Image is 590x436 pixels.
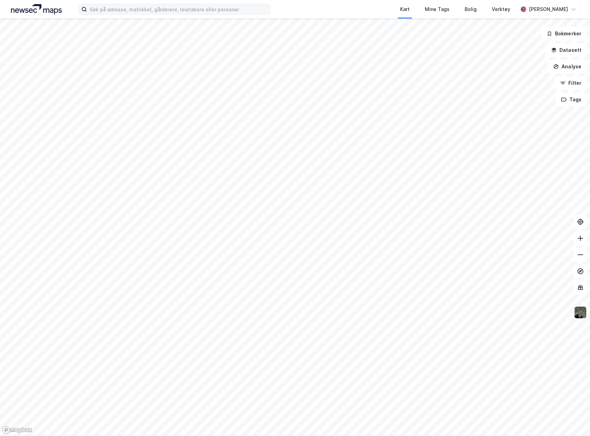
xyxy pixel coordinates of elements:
[492,5,510,13] div: Verktøy
[541,27,587,41] button: Bokmerker
[556,403,590,436] div: Kontrollprogram for chat
[529,5,568,13] div: [PERSON_NAME]
[87,4,270,14] input: Søk på adresse, matrikkel, gårdeiere, leietakere eller personer
[400,5,410,13] div: Kart
[425,5,450,13] div: Mine Tags
[555,93,587,106] button: Tags
[11,4,62,14] img: logo.a4113a55bc3d86da70a041830d287a7e.svg
[547,60,587,73] button: Analyse
[545,43,587,57] button: Datasett
[2,426,32,434] a: Mapbox homepage
[556,403,590,436] iframe: Chat Widget
[465,5,477,13] div: Bolig
[554,76,587,90] button: Filter
[574,306,587,319] img: 9k=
